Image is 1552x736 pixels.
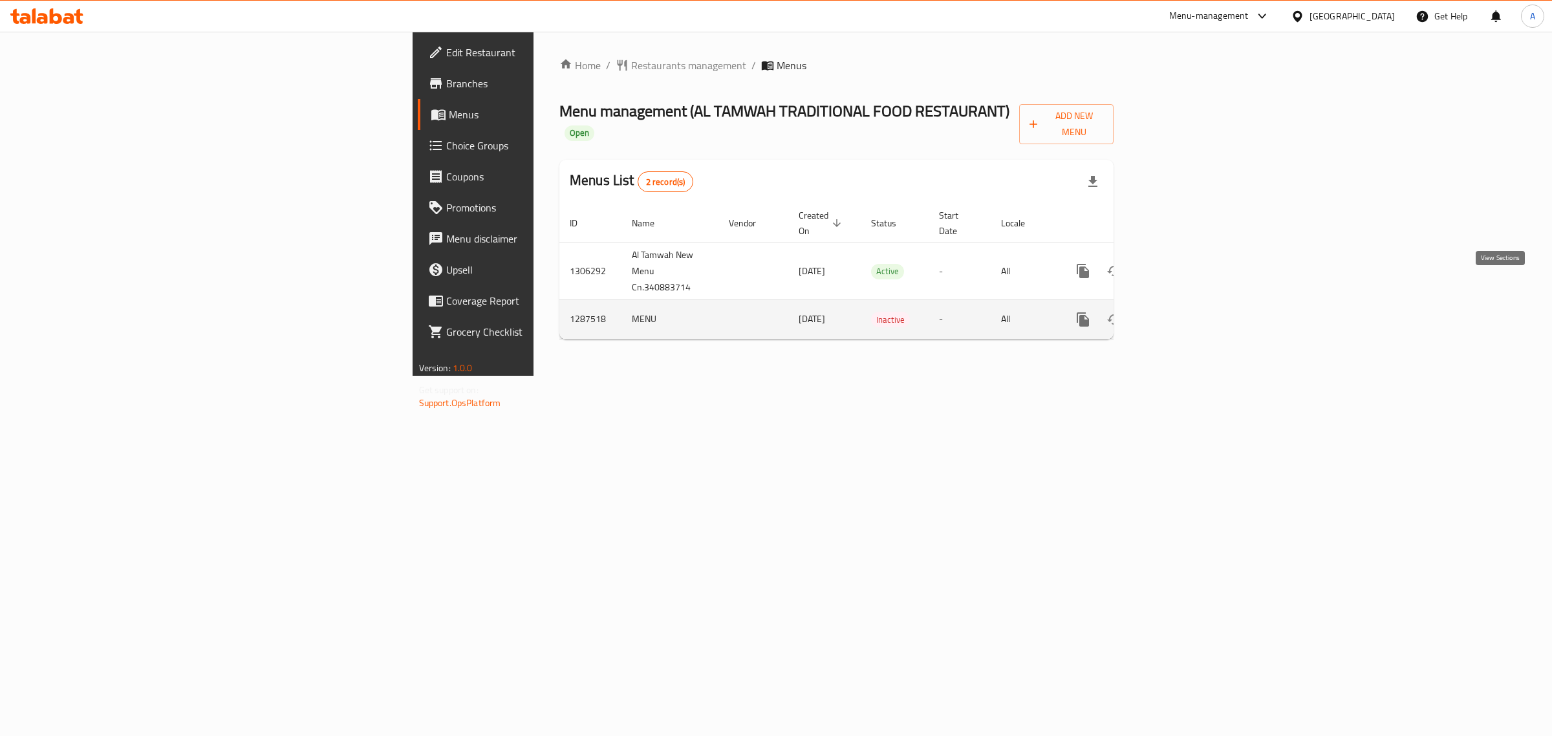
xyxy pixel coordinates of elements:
[871,215,913,231] span: Status
[991,243,1057,299] td: All
[616,58,746,73] a: Restaurants management
[446,324,662,340] span: Grocery Checklist
[1068,255,1099,287] button: more
[1001,215,1042,231] span: Locale
[1099,255,1130,287] button: Change Status
[799,208,845,239] span: Created On
[446,231,662,246] span: Menu disclaimer
[570,215,594,231] span: ID
[446,138,662,153] span: Choice Groups
[871,264,904,279] span: Active
[1077,166,1108,197] div: Export file
[1019,104,1114,144] button: Add New Menu
[419,395,501,411] a: Support.OpsPlatform
[446,169,662,184] span: Coupons
[446,262,662,277] span: Upsell
[729,215,773,231] span: Vendor
[418,99,672,130] a: Menus
[446,45,662,60] span: Edit Restaurant
[418,285,672,316] a: Coverage Report
[631,58,746,73] span: Restaurants management
[1530,9,1535,23] span: A
[632,215,671,231] span: Name
[446,76,662,91] span: Branches
[1029,108,1104,140] span: Add New Menu
[1169,8,1249,24] div: Menu-management
[418,68,672,99] a: Branches
[638,176,693,188] span: 2 record(s)
[559,96,1009,125] span: Menu management ( AL TAMWAH TRADITIONAL FOOD RESTAURANT )
[1309,9,1395,23] div: [GEOGRAPHIC_DATA]
[929,243,991,299] td: -
[418,161,672,192] a: Coupons
[991,299,1057,339] td: All
[419,360,451,376] span: Version:
[418,316,672,347] a: Grocery Checklist
[418,37,672,68] a: Edit Restaurant
[559,204,1202,340] table: enhanced table
[799,310,825,327] span: [DATE]
[418,254,672,285] a: Upsell
[751,58,756,73] li: /
[446,200,662,215] span: Promotions
[1057,204,1202,243] th: Actions
[446,293,662,308] span: Coverage Report
[777,58,806,73] span: Menus
[453,360,473,376] span: 1.0.0
[1068,304,1099,335] button: more
[929,299,991,339] td: -
[419,382,479,398] span: Get support on:
[799,263,825,279] span: [DATE]
[449,107,662,122] span: Menus
[570,171,693,192] h2: Menus List
[418,130,672,161] a: Choice Groups
[638,171,694,192] div: Total records count
[939,208,975,239] span: Start Date
[559,58,1114,73] nav: breadcrumb
[418,192,672,223] a: Promotions
[871,312,910,327] span: Inactive
[418,223,672,254] a: Menu disclaimer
